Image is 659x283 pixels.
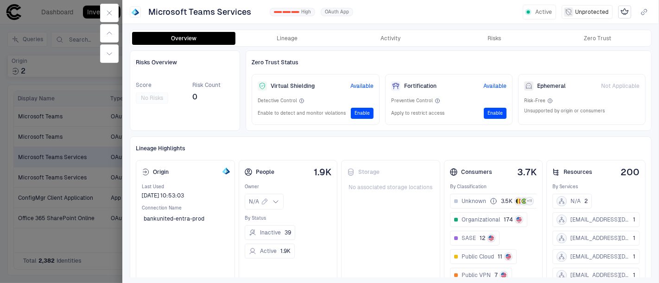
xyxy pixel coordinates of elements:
div: Lineage Highlights [136,142,646,154]
div: Risks [488,35,501,42]
span: 3.7K [517,167,537,177]
span: Risk-Free [524,98,545,104]
span: + 11 [527,198,532,204]
img: US [488,235,494,241]
button: Organizational174US [450,212,527,227]
div: Entra ID [132,8,139,16]
img: US [501,272,507,278]
span: 174 [504,216,513,223]
button: SASE12US [450,231,500,246]
span: Enable to detect and monitor violations [258,110,346,117]
img: US [516,217,522,222]
span: [EMAIL_ADDRESS][DOMAIN_NAME] [570,234,629,242]
span: [EMAIL_ADDRESS][DOMAIN_NAME] [570,271,629,279]
button: Overview [132,32,235,45]
span: Unsupported by origin or consumers [524,108,605,114]
button: Microsoft Teams Services [146,5,264,19]
span: Available [350,82,374,90]
span: 1 [633,253,635,260]
span: Detective Control [258,98,297,104]
span: 1.9K [314,167,331,177]
span: OAuth App [325,9,349,15]
span: Public Cloud [462,253,494,260]
span: Preventive Control [391,98,433,104]
span: N/A [249,198,259,205]
span: 11 [498,253,502,260]
span: 3.5K [501,197,513,205]
span: N/A [570,197,581,205]
span: Microsoft Teams Services [148,6,251,18]
span: Fortification [404,82,437,90]
button: Enable [351,108,374,119]
button: [EMAIL_ADDRESS][DOMAIN_NAME]1 [552,231,640,246]
span: No associated storage locations [347,184,434,191]
button: Unknown3.5KBEBR+11 [450,194,538,209]
span: 0 [192,92,221,102]
button: Enable [484,108,507,119]
span: 1 [633,216,635,223]
span: Owner [245,184,332,190]
div: Storage [347,168,380,176]
span: 200 [621,167,640,177]
button: Lineage [235,32,339,45]
span: Connection Name [142,205,229,211]
div: 8/12/2025 14:53:03 (GMT+00:00 UTC) [142,192,184,199]
button: Activity [339,32,442,45]
div: Mark as Crown Jewel [618,6,631,18]
span: Organizational [462,216,500,223]
span: Active [535,8,552,16]
span: No Risks [141,94,163,102]
button: N/A2 [552,194,592,209]
span: Virtual Shielding [271,82,315,90]
span: Unknown [462,197,486,205]
span: [DATE] 10:53:03 [142,192,184,199]
span: bankunited-entra-prod [144,215,204,222]
button: Inactive39 [245,225,295,240]
span: Ephemeral [537,82,566,90]
div: 0 [274,11,282,13]
span: Risk Count [192,81,221,89]
span: By Classification [450,184,537,190]
span: 1 [633,271,635,279]
span: SASE [462,234,476,242]
button: Public VPN7US [450,268,512,283]
button: [EMAIL_ADDRESS][DOMAIN_NAME]1 [552,268,640,283]
span: Apply to restrict access [391,110,444,117]
img: BR [521,198,527,204]
div: People [245,168,274,176]
div: Consumers [450,168,492,176]
span: 2 [584,197,588,205]
div: Entra ID [222,167,229,175]
span: 39 [285,229,291,236]
span: By Status [245,215,332,221]
div: Zero Trust Status [252,56,646,68]
span: Unprotected [575,8,608,16]
button: Public Cloud11US [450,249,517,264]
div: Origin [142,168,169,176]
button: [EMAIL_ADDRESS][DOMAIN_NAME]1 [552,249,640,264]
span: [EMAIL_ADDRESS][DOMAIN_NAME] [570,253,629,260]
span: 12 [480,234,485,242]
span: Not Applicable [601,82,640,90]
button: bankunited-entra-prod [142,211,217,226]
span: High [301,9,311,15]
button: [EMAIL_ADDRESS][DOMAIN_NAME]1 [552,212,640,227]
img: US [506,254,511,259]
div: 1 [283,11,291,13]
span: 1 [633,234,635,242]
span: Score [136,81,168,89]
span: [EMAIL_ADDRESS][DOMAIN_NAME] [570,216,629,223]
span: Available [483,82,507,90]
span: 7 [494,271,498,279]
div: Risks Overview [136,56,234,68]
span: Public VPN [462,271,491,279]
button: Active1.9K [245,244,295,258]
div: Resources [552,168,592,176]
span: 1.9K [280,247,291,255]
div: 2 [291,11,299,13]
span: By Services [552,184,640,190]
div: Zero Trust [584,35,611,42]
span: Last Used [142,184,229,190]
img: BE [516,198,521,204]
